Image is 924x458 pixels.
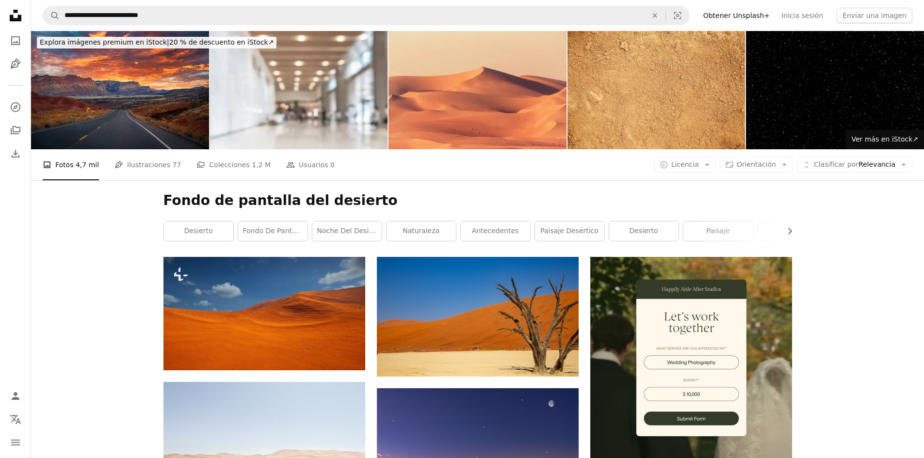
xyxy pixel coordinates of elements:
a: Explora imágenes premium en iStock|20 % de descuento en iStock↗ [31,31,282,54]
a: Desierto [164,221,233,241]
button: Licencia [654,157,716,173]
a: naturaleza [387,221,456,241]
a: Noche del desierto [312,221,382,241]
span: Explora imágenes premium en iStock | [40,38,169,46]
img: Fondo de tierra [567,31,746,149]
span: Licencia [671,160,699,168]
button: Clasificar porRelevancia [797,157,912,173]
button: Idioma [6,410,25,429]
a: Usuarios 0 [286,149,335,180]
a: Paisaje desértico [535,221,604,241]
a: paisaje [683,221,753,241]
a: Una duna de arena naranja con un cielo azul en el fondo [163,309,365,318]
a: Ilustraciones 77 [114,149,181,180]
span: Ver más en iStock ↗ [851,135,918,143]
a: Inicia sesión [776,8,829,23]
img: El vestíbulo borroso del edificio de oficinas o el hotel borrosan la vista interior del fondo hac... [210,31,388,149]
button: Buscar en Unsplash [43,6,60,25]
h1: Fondo de pantalla del desierto [163,192,792,209]
img: Una duna de arena naranja con un cielo azul en el fondo [163,257,365,370]
a: Ilustraciones [6,54,25,74]
img: Cielo nocturno estrellado en el espacio. [746,31,924,149]
a: arena [758,221,827,241]
a: Iniciar sesión / Registrarse [6,386,25,406]
a: desierto [609,221,679,241]
button: desplazar lista a la derecha [781,221,792,241]
span: Relevancia [814,160,895,170]
span: 77 [172,159,181,170]
a: Historial de descargas [6,144,25,163]
a: Explorar [6,97,25,117]
button: Menú [6,433,25,452]
span: Orientación [737,160,776,168]
a: Ver más en iStock↗ [845,130,924,149]
img: a lone tree in the middle of a desert [377,257,579,376]
a: Colecciones [6,121,25,140]
span: Clasificar por [814,160,859,168]
span: 1,2 M [252,159,271,170]
img: Empty Quarter Dunas del Desierto Rub' al Khali Paisaje [389,31,567,149]
form: Encuentra imágenes en todo el sitio [43,6,690,25]
button: Enviar una imagen [837,8,912,23]
a: Fotos [6,31,25,50]
a: a lone tree in the middle of a desert [377,312,579,321]
a: Colecciones 1,2 M [196,149,271,180]
button: Borrar [644,6,665,25]
a: antecedentes [461,221,530,241]
img: Carretera escénica Puesta de sol Parque Nacional Capitol Reef [31,31,209,149]
div: 20 % de descuento en iStock ↗ [37,37,276,48]
a: Obtener Unsplash+ [697,8,776,23]
a: Paisaje de arena [163,444,365,453]
button: Orientación [720,157,793,173]
a: fondo de pantalla [238,221,308,241]
span: 0 [330,159,335,170]
button: Búsqueda visual [666,6,689,25]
